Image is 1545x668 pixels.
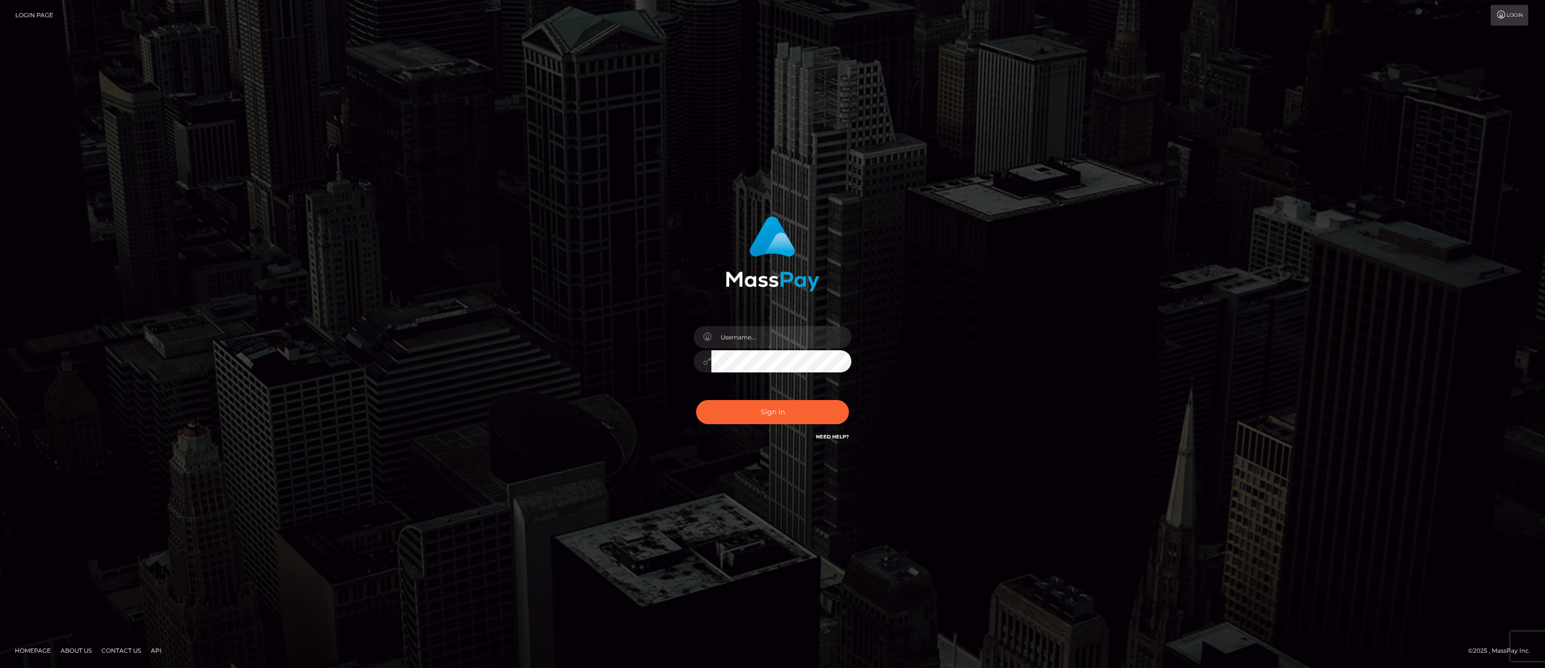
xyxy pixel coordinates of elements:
[15,5,53,26] a: Login Page
[696,400,849,424] button: Sign in
[711,326,851,348] input: Username...
[726,216,819,292] img: MassPay Login
[1491,5,1528,26] a: Login
[11,643,55,658] a: Homepage
[57,643,96,658] a: About Us
[1468,645,1538,656] div: © 2025 , MassPay Inc.
[147,643,166,658] a: API
[98,643,145,658] a: Contact Us
[816,434,849,440] a: Need Help?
